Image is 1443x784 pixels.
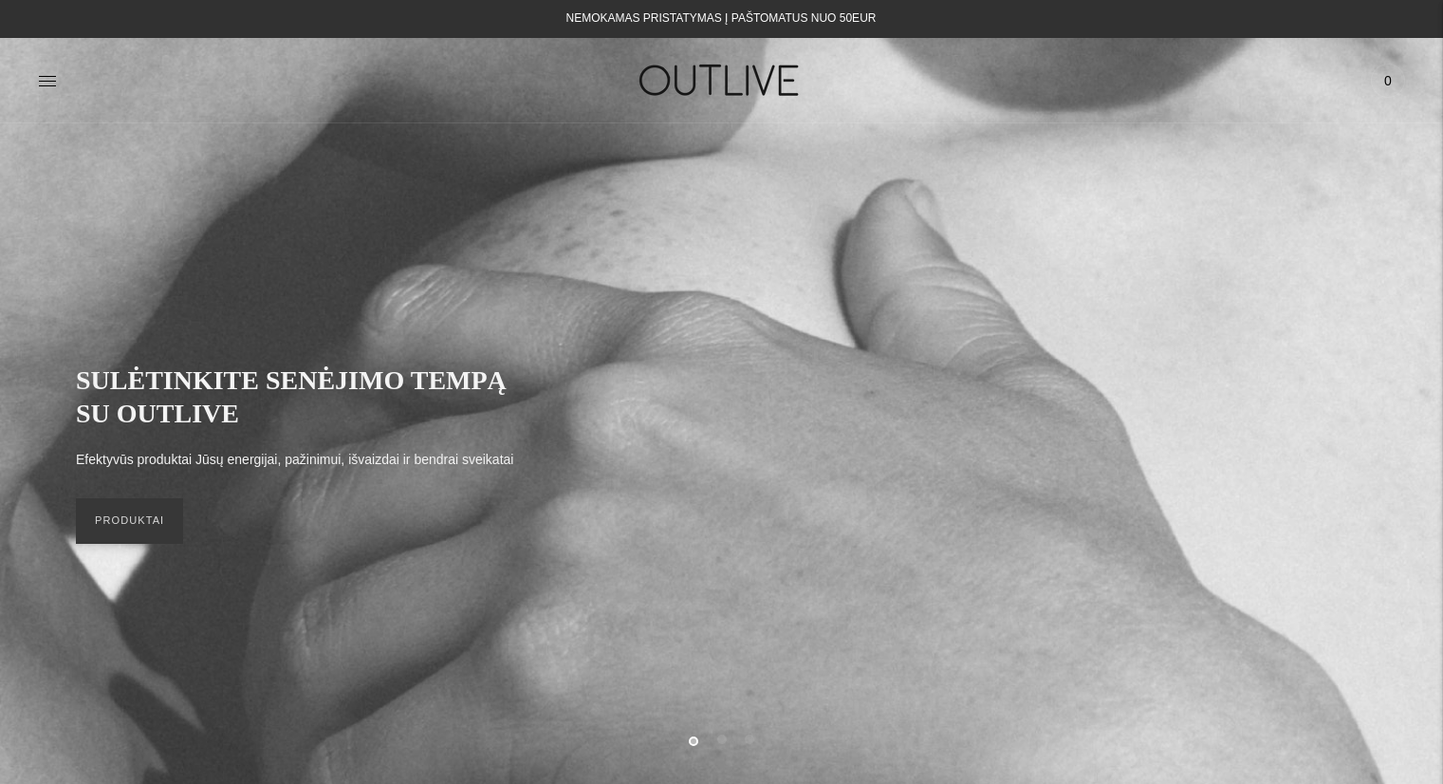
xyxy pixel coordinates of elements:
[689,737,698,746] button: Move carousel to slide 1
[566,8,877,30] div: NEMOKAMAS PRISTATYMAS Į PAŠTOMATUS NUO 50EUR
[76,364,531,430] h2: SULĖTINKITE SENĖJIMO TEMPĄ SU OUTLIVE
[717,735,727,744] button: Move carousel to slide 2
[1375,67,1401,94] span: 0
[1371,60,1405,102] a: 0
[76,498,183,544] a: PRODUKTAI
[602,47,840,113] img: OUTLIVE
[745,735,754,744] button: Move carousel to slide 3
[76,449,513,472] p: Efektyvūs produktai Jūsų energijai, pažinimui, išvaizdai ir bendrai sveikatai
